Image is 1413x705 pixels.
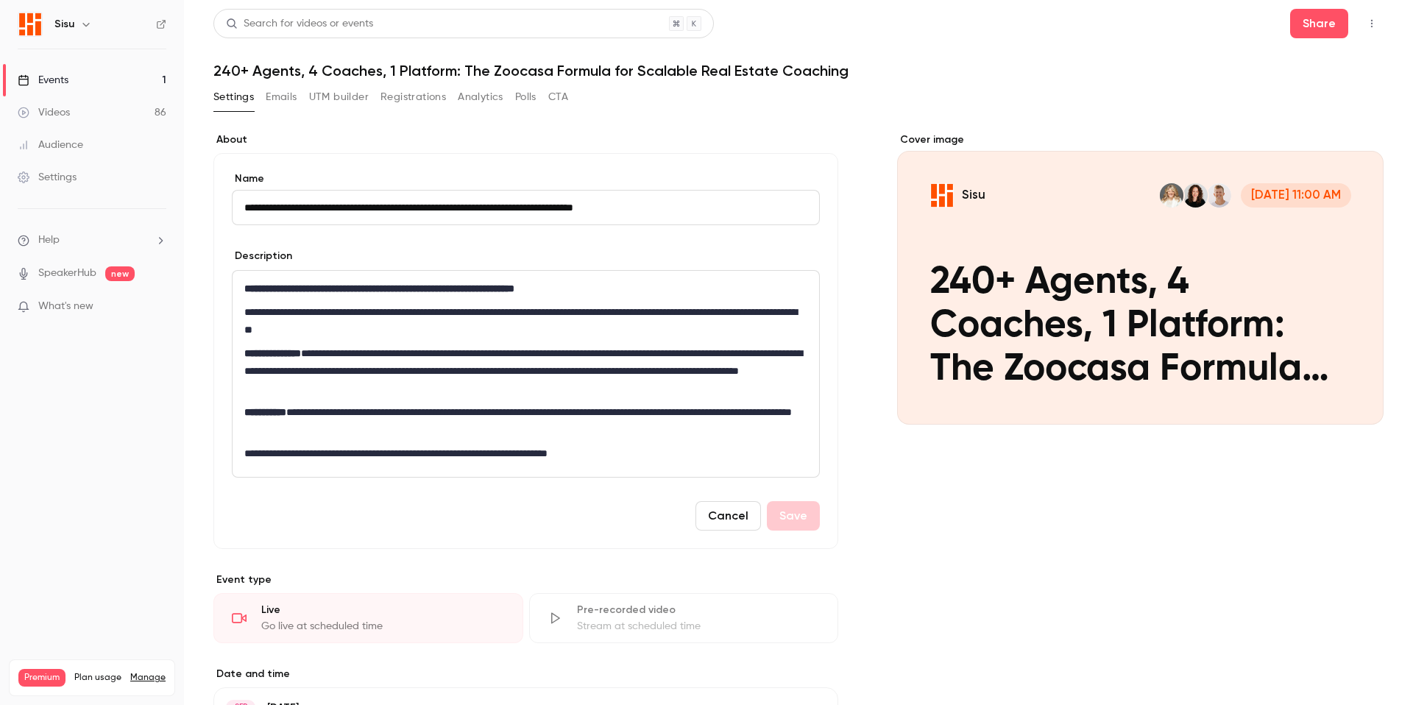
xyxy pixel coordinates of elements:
h6: Sisu [54,17,74,32]
label: Date and time [213,667,838,681]
div: Audience [18,138,83,152]
button: Registrations [380,85,446,109]
a: Manage [130,672,166,684]
section: Cover image [897,132,1384,425]
button: Cancel [695,501,761,531]
div: Settings [18,170,77,185]
div: Videos [18,105,70,120]
button: Settings [213,85,254,109]
label: Name [232,171,820,186]
span: new [105,266,135,281]
button: Emails [266,85,297,109]
div: Go live at scheduled time [261,619,505,634]
li: help-dropdown-opener [18,233,166,248]
button: CTA [548,85,568,109]
button: Analytics [458,85,503,109]
div: Pre-recorded videoStream at scheduled time [529,593,839,643]
button: Share [1290,9,1348,38]
span: Premium [18,669,65,687]
div: Pre-recorded video [577,603,821,617]
img: Sisu [18,13,42,36]
div: Stream at scheduled time [577,619,821,634]
span: Help [38,233,60,248]
div: LiveGo live at scheduled time [213,593,523,643]
div: Search for videos or events [226,16,373,32]
label: Cover image [897,132,1384,147]
button: Polls [515,85,536,109]
p: Event type [213,573,838,587]
h1: 240+ Agents, 4 Coaches, 1 Platform: The Zoocasa Formula for Scalable Real Estate Coaching [213,62,1384,79]
a: SpeakerHub [38,266,96,281]
div: Events [18,73,68,88]
button: UTM builder [309,85,369,109]
section: description [232,270,820,478]
label: About [213,132,838,147]
div: Live [261,603,505,617]
label: Description [232,249,292,263]
span: What's new [38,299,93,314]
iframe: Noticeable Trigger [149,300,166,313]
div: editor [233,271,819,477]
span: Plan usage [74,672,121,684]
